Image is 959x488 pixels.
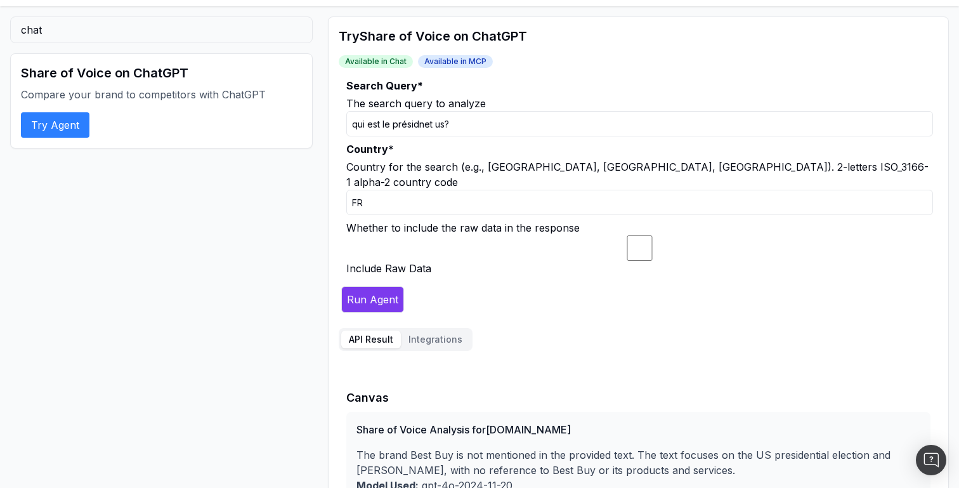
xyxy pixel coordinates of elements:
button: Integrations [401,331,470,348]
p: The brand Best Buy is not mentioned in the provided text. The text focuses on the US presidential... [356,447,920,478]
p: Compare your brand to competitors with ChatGPT [21,87,302,102]
span: Available in MCP [418,55,493,68]
h2: Share of Voice on ChatGPT [21,64,302,82]
span: Share of Voice Analysis for [DOMAIN_NAME] [356,422,571,437]
div: Country for the search (e.g., [GEOGRAPHIC_DATA], [GEOGRAPHIC_DATA], [GEOGRAPHIC_DATA]). 2-letters... [346,159,933,190]
span: Include Raw Data [346,262,431,275]
div: Open Intercom Messenger [916,445,946,475]
div: The search query to analyze [346,96,933,111]
label: Country [346,142,933,157]
input: Include Raw Data [346,235,933,261]
button: Try Agent [21,112,89,138]
h2: Canvas [346,389,930,407]
span: Available in Chat [339,55,413,68]
button: Run Agent [341,286,404,313]
button: API Result [341,331,401,348]
div: Whether to include the raw data in the response [346,220,933,235]
input: Search agents... [10,16,313,43]
h2: Try Share of Voice on ChatGPT [339,27,938,45]
label: Search Query [346,78,933,93]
